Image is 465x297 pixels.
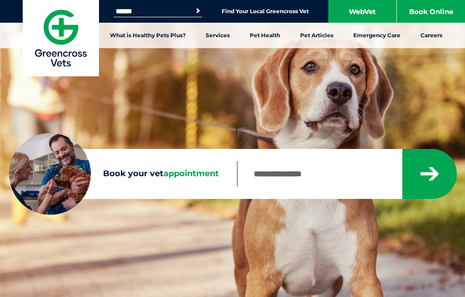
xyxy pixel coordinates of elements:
button: Search [193,6,203,15]
a: What is Healthy Pets Plus? [100,23,196,48]
a: Emergency Care [343,23,411,48]
a: Find Your Local Greencross Vet [222,8,309,15]
a: Pet Articles [290,23,343,48]
span: appointment [163,168,219,178]
a: Services [196,23,240,48]
a: Pet Health [240,23,290,48]
a: Careers [411,23,452,48]
label: Book your vet [9,169,237,179]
